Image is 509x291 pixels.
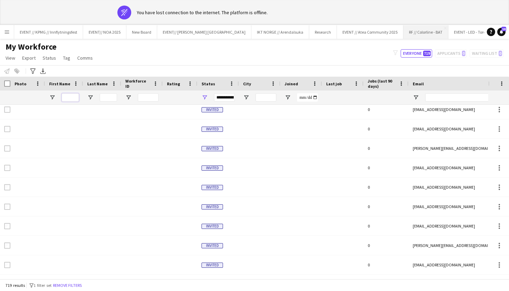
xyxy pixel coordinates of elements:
[3,53,18,62] a: View
[202,127,223,132] span: Invited
[202,146,223,151] span: Invited
[167,81,180,86] span: Rating
[423,51,431,56] span: 719
[364,197,409,216] div: 0
[501,27,506,31] span: 18
[364,100,409,119] div: 0
[125,94,132,101] button: Open Filter Menu
[52,282,83,289] button: Remove filters
[403,25,448,39] button: RF // Colorline - BAT
[413,94,419,101] button: Open Filter Menu
[202,243,223,248] span: Invited
[326,81,342,86] span: Last job
[29,67,37,75] app-action-btn: Advanced filters
[34,283,52,288] span: 1 filter set
[364,216,409,236] div: 0
[4,204,10,210] input: Row Selection is disabled for this row (unchecked)
[14,25,83,39] button: EVENT // KPMG // Innflytningsfest
[448,25,491,39] button: EVENT - LED - Toro
[368,78,396,89] span: Jobs (last 90 days)
[251,25,309,39] button: IKT NORGE // Arendalsuka
[49,81,70,86] span: First Name
[297,93,318,102] input: Joined Filter Input
[100,93,117,102] input: Last Name Filter Input
[364,236,409,255] div: 0
[83,25,126,39] button: EVENT// NOA 2025
[202,224,223,229] span: Invited
[202,94,208,101] button: Open Filter Menu
[202,165,223,171] span: Invited
[62,93,79,102] input: First Name Filter Input
[364,139,409,158] div: 0
[285,81,298,86] span: Joined
[74,53,96,62] a: Comms
[256,93,276,102] input: City Filter Input
[285,94,291,101] button: Open Filter Menu
[60,53,73,62] a: Tag
[39,67,47,75] app-action-btn: Export XLSX
[6,55,15,61] span: View
[77,55,93,61] span: Comms
[87,94,93,101] button: Open Filter Menu
[202,204,223,209] span: Invited
[137,9,268,16] div: You have lost connection to the internet. The platform is offline.
[364,158,409,177] div: 0
[497,28,506,36] a: 18
[19,53,38,62] a: Export
[4,165,10,171] input: Row Selection is disabled for this row (unchecked)
[126,25,157,39] button: New Board
[4,223,10,229] input: Row Selection is disabled for this row (unchecked)
[6,42,56,52] span: My Workforce
[401,49,432,58] button: Everyone719
[4,145,10,152] input: Row Selection is disabled for this row (unchecked)
[63,55,70,61] span: Tag
[309,25,337,39] button: Research
[40,53,59,62] a: Status
[4,126,10,132] input: Row Selection is disabled for this row (unchecked)
[4,106,10,113] input: Row Selection is disabled for this row (unchecked)
[138,93,159,102] input: Workforce ID Filter Input
[202,263,223,268] span: Invited
[15,81,26,86] span: Photo
[43,55,56,61] span: Status
[202,185,223,190] span: Invited
[364,119,409,138] div: 0
[4,242,10,249] input: Row Selection is disabled for this row (unchecked)
[202,81,215,86] span: Status
[87,81,108,86] span: Last Name
[49,94,55,101] button: Open Filter Menu
[337,25,403,39] button: EVENT // Atea Community 2025
[364,178,409,197] div: 0
[125,78,150,89] span: Workforce ID
[157,25,251,39] button: EVENT// [PERSON_NAME] [GEOGRAPHIC_DATA]
[4,184,10,190] input: Row Selection is disabled for this row (unchecked)
[4,262,10,268] input: Row Selection is disabled for this row (unchecked)
[243,94,249,101] button: Open Filter Menu
[202,107,223,112] span: Invited
[22,55,36,61] span: Export
[413,81,424,86] span: Email
[243,81,251,86] span: City
[364,255,409,274] div: 0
